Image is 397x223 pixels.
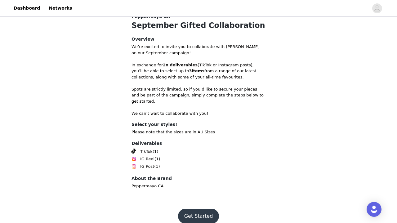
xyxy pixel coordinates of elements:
[153,149,158,155] span: (1)
[192,69,204,73] strong: items
[132,86,265,105] p: Spots are strictly limited, so if you’d like to secure your pieces and be part of the campaign, s...
[189,69,192,73] strong: 3
[45,1,76,15] a: Networks
[10,1,44,15] a: Dashboard
[140,163,154,170] span: IG Post
[132,157,136,162] img: Instagram Reels Icon
[132,36,265,42] h4: Overview
[163,63,198,67] strong: 2x deliverables
[132,110,265,117] p: We can’t wait to collaborate with you!
[132,44,265,56] p: We’re excited to invite you to collaborate with [PERSON_NAME] on our September campaign!
[367,202,381,217] div: Open Intercom Messenger
[132,20,265,31] h1: September Gifted Collaboration
[132,164,136,169] img: Instagram Icon
[132,121,265,128] h4: Select your styles!
[140,149,153,155] span: TikTok
[132,140,265,147] h4: Deliverables
[374,3,380,13] div: avatar
[132,129,265,135] p: Please note that the sizes are in AU Sizes
[132,183,265,189] p: Peppermayo CA
[140,156,154,162] span: IG Reel
[132,62,265,80] p: In exchange for (TikTok or Instagram posts), you’ll be able to select up to from a range of our l...
[154,163,160,170] span: (1)
[154,156,160,162] span: (1)
[132,175,265,182] h4: About the Brand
